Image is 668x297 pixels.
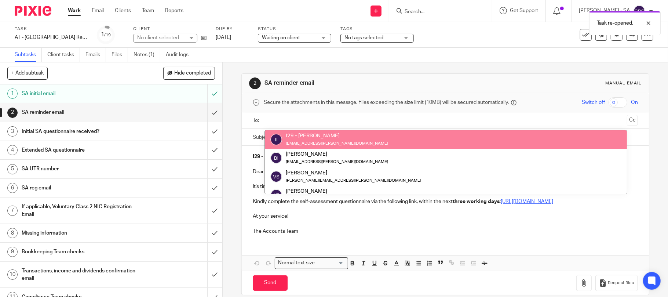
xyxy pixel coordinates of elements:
[270,189,282,201] img: svg%3E
[501,199,554,204] a: [URL][DOMAIN_NAME]
[605,80,642,86] div: Manual email
[22,126,140,137] h1: Initial SA questionnaire received?
[286,151,388,158] div: [PERSON_NAME]
[22,201,140,220] h1: If applicable, Voluntary Class 2 NIC Registration Email
[22,182,140,193] h1: SA reg email
[608,280,634,286] span: Request files
[115,7,131,14] a: Clients
[15,26,88,32] label: Task
[253,134,272,141] label: Subject:
[286,188,355,195] div: [PERSON_NAME]
[253,213,638,220] p: At your service!
[253,228,638,235] p: The Accounts Team
[7,164,18,174] div: 5
[216,26,249,32] label: Due by
[258,26,331,32] label: Status
[112,48,128,62] a: Files
[7,269,18,280] div: 10
[47,48,80,62] a: Client tasks
[7,206,18,216] div: 7
[7,228,18,238] div: 8
[15,34,88,41] div: AT - [GEOGRAPHIC_DATA] Return - PE [DATE]
[142,7,154,14] a: Team
[453,199,500,204] strong: three working days
[253,168,638,175] p: Dear [PERSON_NAME],
[22,107,140,118] h1: SA reminder email
[264,99,509,106] span: Secure the attachments in this message. Files exceeding the size limit (10MB) will be secured aut...
[277,259,317,267] span: Normal text size
[634,5,645,17] img: svg%3E
[22,246,140,257] h1: Bookkeeping Team checks
[22,88,140,99] h1: SA initial email
[286,178,421,182] small: [PERSON_NAME][EMAIL_ADDRESS][PERSON_NAME][DOMAIN_NAME]
[253,198,638,205] p: Kindly complete the self-assessment questionnaire via the following link, within the next :
[344,35,383,40] span: No tags selected
[137,34,185,41] div: No client selected
[253,117,261,124] label: To:
[249,77,261,89] div: 2
[264,79,461,87] h1: SA reminder email
[166,48,194,62] a: Audit logs
[7,108,18,118] div: 2
[68,7,81,14] a: Work
[133,26,207,32] label: Client
[270,152,282,164] img: svg%3E
[597,19,633,27] p: Task re-opened.
[582,99,605,106] span: Switch off
[286,169,421,176] div: [PERSON_NAME]
[7,67,48,79] button: + Add subtask
[22,265,140,284] h1: Transactions, income and dividends confirmation email
[163,67,215,79] button: Hide completed
[92,7,104,14] a: Email
[253,154,306,159] strong: I29 - [PERSON_NAME]
[7,88,18,99] div: 1
[15,34,88,41] div: AT - SA Return - PE 05-04-2025
[22,145,140,156] h1: Extended SA questionnaire
[22,228,140,239] h1: Missing information
[15,6,51,16] img: Pixie
[7,247,18,257] div: 9
[270,134,282,145] img: svg%3E
[7,145,18,155] div: 4
[7,183,18,193] div: 6
[627,115,638,126] button: Cc
[595,275,638,291] button: Request files
[85,48,106,62] a: Emails
[286,132,388,140] div: I29 - [PERSON_NAME]
[22,163,140,174] h1: SA UTR number
[275,257,348,269] div: Search for option
[317,259,343,267] input: Search for option
[270,171,282,182] img: svg%3E
[165,7,183,14] a: Reports
[253,183,638,190] p: It's time to complete your Self-Assessment Tax Return for the 2024-25 tax year. This tax year cov...
[262,35,300,40] span: Waiting on client
[286,141,388,145] small: [EMAIL_ADDRESS][PERSON_NAME][DOMAIN_NAME]
[216,35,231,40] span: [DATE]
[15,48,42,62] a: Subtasks
[253,275,288,291] input: Send
[101,30,111,39] div: 1
[174,70,211,76] span: Hide completed
[7,126,18,137] div: 3
[286,160,388,164] small: [EMAIL_ADDRESS][PERSON_NAME][DOMAIN_NAME]
[105,33,111,37] small: /19
[134,48,160,62] a: Notes (1)
[631,99,638,106] span: On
